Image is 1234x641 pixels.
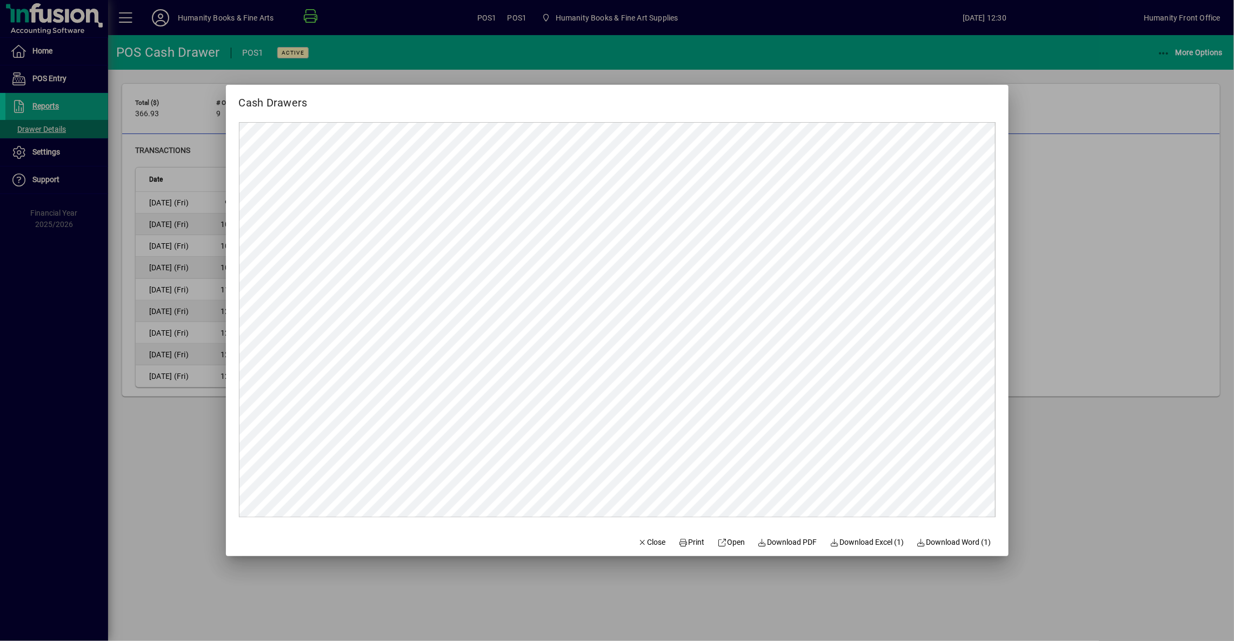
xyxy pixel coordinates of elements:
span: Download PDF [758,537,817,548]
button: Print [675,532,709,552]
button: Download Excel (1) [826,532,909,552]
button: Close [633,532,670,552]
span: Download Word (1) [917,537,991,548]
a: Download PDF [753,532,822,552]
h2: Cash Drawers [226,85,321,111]
a: Open [713,532,750,552]
span: Open [718,537,745,548]
span: Print [679,537,705,548]
button: Download Word (1) [912,532,996,552]
span: Download Excel (1) [830,537,904,548]
span: Close [638,537,666,548]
